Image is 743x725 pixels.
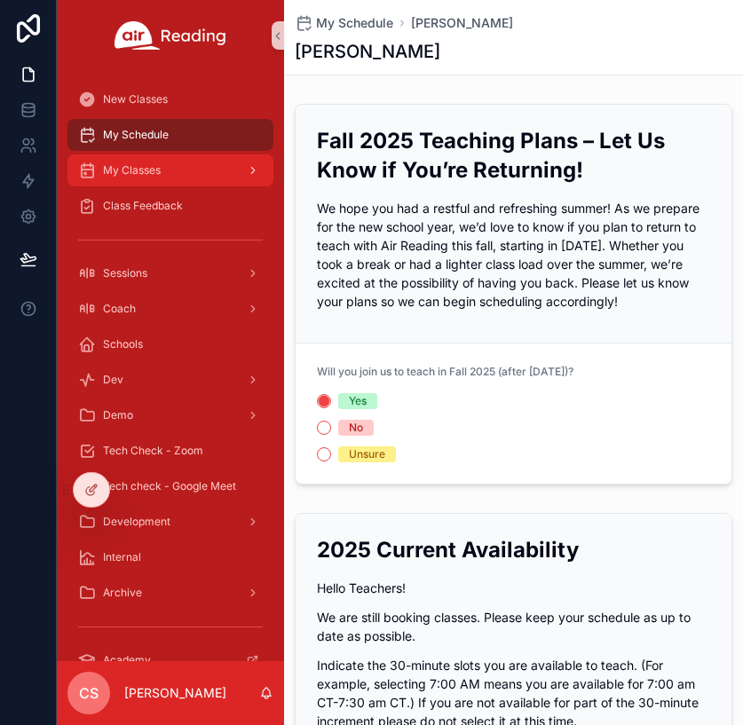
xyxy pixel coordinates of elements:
a: Internal [67,541,273,573]
h2: 2025 Current Availability [317,535,710,564]
span: Class Feedback [103,199,183,213]
img: App logo [115,21,226,50]
span: My Schedule [103,128,169,142]
span: New Classes [103,92,168,106]
a: Demo [67,399,273,431]
span: Development [103,515,170,529]
p: Hello Teachers! [317,579,710,597]
span: My Classes [103,163,161,177]
span: Demo [103,408,133,422]
span: My Schedule [316,14,393,32]
a: My Schedule [295,14,393,32]
a: New Classes [67,83,273,115]
h2: Fall 2025 Teaching Plans – Let Us Know if You’re Returning! [317,126,710,185]
span: Coach [103,302,136,316]
a: Archive [67,577,273,609]
p: [PERSON_NAME] [124,684,226,702]
span: Tech check - Google Meet [103,479,236,493]
a: Sessions [67,257,273,289]
p: We are still booking classes. Please keep your schedule as up to date as possible. [317,608,710,645]
a: Coach [67,293,273,325]
span: Sessions [103,266,147,280]
a: Schools [67,328,273,360]
a: Dev [67,364,273,396]
span: Schools [103,337,143,351]
span: Will you join us to teach in Fall 2025 (after [DATE])? [317,365,573,378]
h1: [PERSON_NAME] [295,39,440,64]
span: Internal [103,550,141,564]
span: Dev [103,373,123,387]
span: Archive [103,586,142,600]
a: My Schedule [67,119,273,151]
div: Yes [349,393,367,409]
a: My Classes [67,154,273,186]
span: Tech Check - Zoom [103,444,203,458]
span: CS [79,682,99,704]
div: scrollable content [57,71,284,661]
div: No [349,420,363,436]
a: Development [67,506,273,538]
span: Academy [103,653,151,667]
a: Tech check - Google Meet [67,470,273,502]
a: [PERSON_NAME] [411,14,513,32]
a: Tech Check - Zoom [67,435,273,467]
a: Class Feedback [67,190,273,222]
p: We hope you had a restful and refreshing summer! As we prepare for the new school year, we’d love... [317,199,710,311]
a: Academy [67,644,273,676]
div: Unsure [349,446,385,462]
